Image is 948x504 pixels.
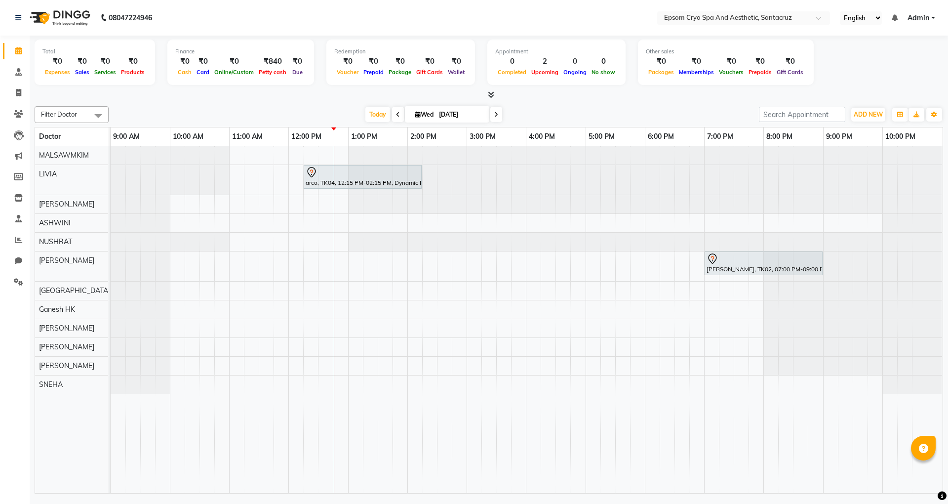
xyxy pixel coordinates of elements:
[41,110,77,118] span: Filter Doctor
[706,253,822,274] div: [PERSON_NAME], TK02, 07:00 PM-09:00 PM, Obagi Brightening Facial - Obagi Brightening Facial
[39,324,94,333] span: [PERSON_NAME]
[39,286,110,295] span: [GEOGRAPHIC_DATA]
[414,69,445,76] span: Gift Cards
[365,107,390,122] span: Today
[589,56,618,67] div: 0
[39,169,57,178] span: LIVIA
[73,69,92,76] span: Sales
[118,69,147,76] span: Products
[445,56,467,67] div: ₹0
[256,56,289,67] div: ₹840
[716,69,746,76] span: Vouchers
[170,129,206,144] a: 10:00 AM
[908,13,929,23] span: Admin
[39,342,94,351] span: [PERSON_NAME]
[334,56,361,67] div: ₹0
[386,69,414,76] span: Package
[529,56,561,67] div: 2
[589,69,618,76] span: No show
[111,129,142,144] a: 9:00 AM
[716,56,746,67] div: ₹0
[39,237,72,246] span: NUSHRAT
[289,129,324,144] a: 12:00 PM
[676,69,716,76] span: Memberships
[774,56,806,67] div: ₹0
[25,4,93,32] img: logo
[361,56,386,67] div: ₹0
[746,56,774,67] div: ₹0
[42,69,73,76] span: Expenses
[109,4,152,32] b: 08047224946
[495,56,529,67] div: 0
[290,69,305,76] span: Due
[118,56,147,67] div: ₹0
[646,47,806,56] div: Other sales
[212,69,256,76] span: Online/Custom
[175,69,194,76] span: Cash
[212,56,256,67] div: ₹0
[92,56,118,67] div: ₹0
[361,69,386,76] span: Prepaid
[561,69,589,76] span: Ongoing
[445,69,467,76] span: Wallet
[408,129,439,144] a: 2:00 PM
[334,47,467,56] div: Redemption
[289,56,306,67] div: ₹0
[586,129,617,144] a: 5:00 PM
[39,218,71,227] span: ASHWINI
[194,69,212,76] span: Card
[175,47,306,56] div: Finance
[646,69,676,76] span: Packages
[774,69,806,76] span: Gift Cards
[495,47,618,56] div: Appointment
[175,56,194,67] div: ₹0
[526,129,557,144] a: 4:00 PM
[746,69,774,76] span: Prepaids
[42,47,147,56] div: Total
[676,56,716,67] div: ₹0
[42,56,73,67] div: ₹0
[414,56,445,67] div: ₹0
[39,305,75,314] span: Ganesh HK
[39,380,63,389] span: SNEHA
[39,151,89,160] span: MALSAWMKIM
[73,56,92,67] div: ₹0
[349,129,380,144] a: 1:00 PM
[194,56,212,67] div: ₹0
[92,69,118,76] span: Services
[561,56,589,67] div: 0
[413,111,436,118] span: Wed
[386,56,414,67] div: ₹0
[529,69,561,76] span: Upcoming
[39,132,61,141] span: Doctor
[824,129,855,144] a: 9:00 PM
[854,111,883,118] span: ADD NEW
[305,167,421,187] div: arco, TK04, 12:15 PM-02:15 PM, Dynamic Body Work - Dynamic Body Work - 60 minutes
[230,129,265,144] a: 11:00 AM
[256,69,289,76] span: Petty cash
[759,107,845,122] input: Search Appointment
[851,108,885,122] button: ADD NEW
[436,107,485,122] input: 2025-09-03
[39,361,94,370] span: [PERSON_NAME]
[646,56,676,67] div: ₹0
[39,256,94,265] span: [PERSON_NAME]
[883,129,918,144] a: 10:00 PM
[705,129,736,144] a: 7:00 PM
[467,129,498,144] a: 3:00 PM
[645,129,676,144] a: 6:00 PM
[334,69,361,76] span: Voucher
[39,200,94,209] span: [PERSON_NAME]
[495,69,529,76] span: Completed
[764,129,795,144] a: 8:00 PM
[907,464,938,494] iframe: chat widget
